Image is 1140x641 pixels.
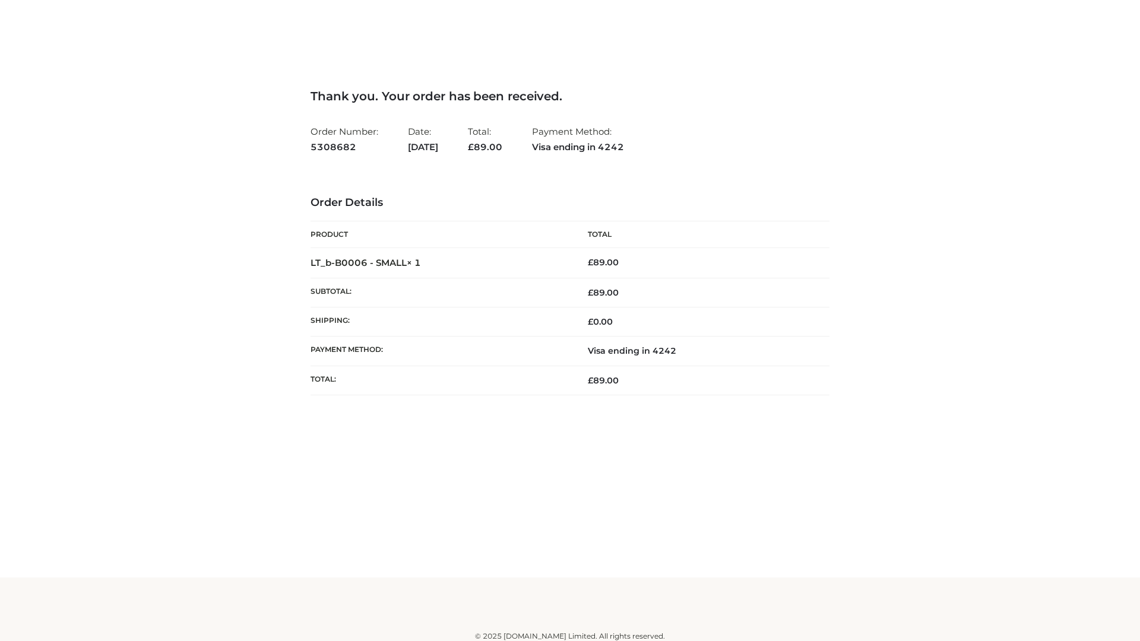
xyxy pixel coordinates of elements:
strong: LT_b-B0006 - SMALL [311,257,421,268]
span: £ [588,287,593,298]
th: Subtotal: [311,278,570,307]
strong: [DATE] [408,139,438,155]
strong: Visa ending in 4242 [532,139,624,155]
th: Total: [311,366,570,395]
th: Product [311,221,570,248]
span: £ [468,141,474,153]
th: Total [570,221,829,248]
li: Date: [408,121,438,157]
td: Visa ending in 4242 [570,337,829,366]
li: Payment Method: [532,121,624,157]
span: £ [588,375,593,386]
strong: × 1 [407,257,421,268]
h3: Thank you. Your order has been received. [311,89,829,103]
bdi: 0.00 [588,316,613,327]
span: 89.00 [588,375,619,386]
li: Total: [468,121,502,157]
span: 89.00 [468,141,502,153]
bdi: 89.00 [588,257,619,268]
h3: Order Details [311,196,829,210]
li: Order Number: [311,121,378,157]
span: 89.00 [588,287,619,298]
span: £ [588,257,593,268]
th: Payment method: [311,337,570,366]
strong: 5308682 [311,139,378,155]
th: Shipping: [311,307,570,337]
span: £ [588,316,593,327]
